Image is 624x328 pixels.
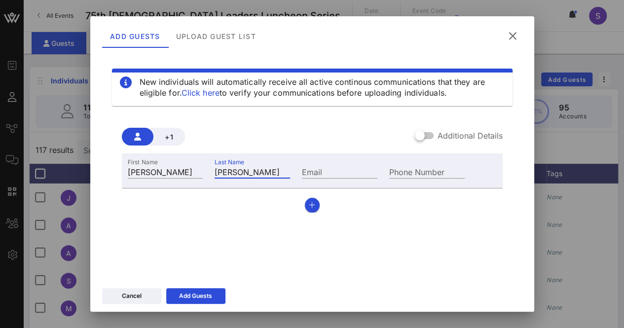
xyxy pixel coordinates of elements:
span: +1 [161,133,177,141]
div: Cancel [122,291,142,301]
input: Last Name [215,165,290,178]
button: +1 [153,128,185,146]
button: Add Guests [166,288,225,304]
label: First Name [128,158,158,166]
label: Last Name [215,158,244,166]
button: Cancel [102,288,161,304]
div: Add Guests [102,24,168,48]
label: Additional Details [438,131,503,141]
div: Add Guests [179,291,212,301]
a: Click here [182,88,220,98]
div: Upload Guest List [168,24,263,48]
div: New individuals will automatically receive all active continous communications that they are elig... [140,76,505,98]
